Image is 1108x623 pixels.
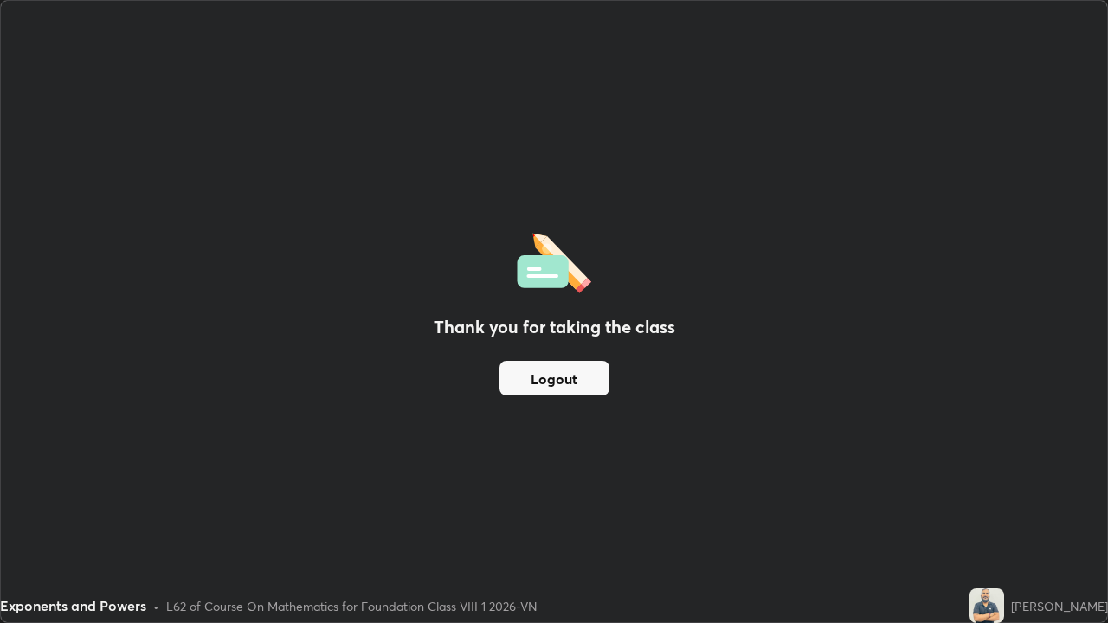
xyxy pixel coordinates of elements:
[153,597,159,615] div: •
[969,588,1004,623] img: 9b8ab9c298a44f67b042f8cf0c4a9eeb.jpg
[1011,597,1108,615] div: [PERSON_NAME]
[499,361,609,395] button: Logout
[434,314,675,340] h2: Thank you for taking the class
[517,228,591,293] img: offlineFeedback.1438e8b3.svg
[166,597,538,615] div: L62 of Course On Mathematics for Foundation Class VIII 1 2026-VN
